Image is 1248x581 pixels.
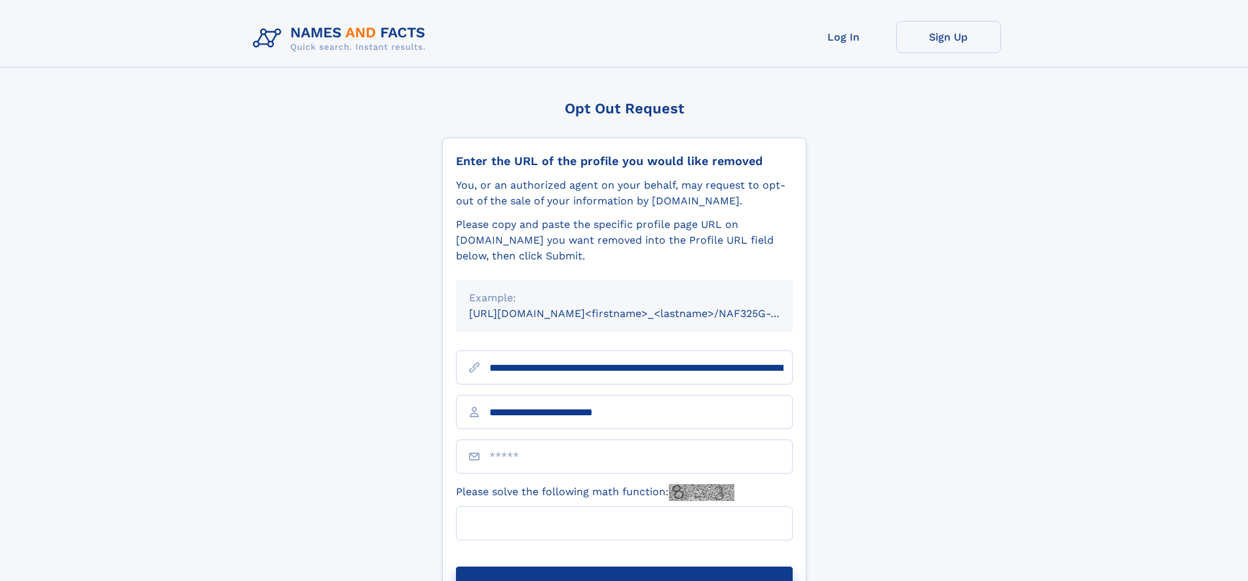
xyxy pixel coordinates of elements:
[469,290,780,306] div: Example:
[442,100,806,117] div: Opt Out Request
[456,178,793,209] div: You, or an authorized agent on your behalf, may request to opt-out of the sale of your informatio...
[469,307,818,320] small: [URL][DOMAIN_NAME]<firstname>_<lastname>/NAF325G-xxxxxxxx
[248,21,436,56] img: Logo Names and Facts
[456,217,793,264] div: Please copy and paste the specific profile page URL on [DOMAIN_NAME] you want removed into the Pr...
[456,154,793,168] div: Enter the URL of the profile you would like removed
[456,484,734,501] label: Please solve the following math function:
[896,21,1001,53] a: Sign Up
[791,21,896,53] a: Log In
